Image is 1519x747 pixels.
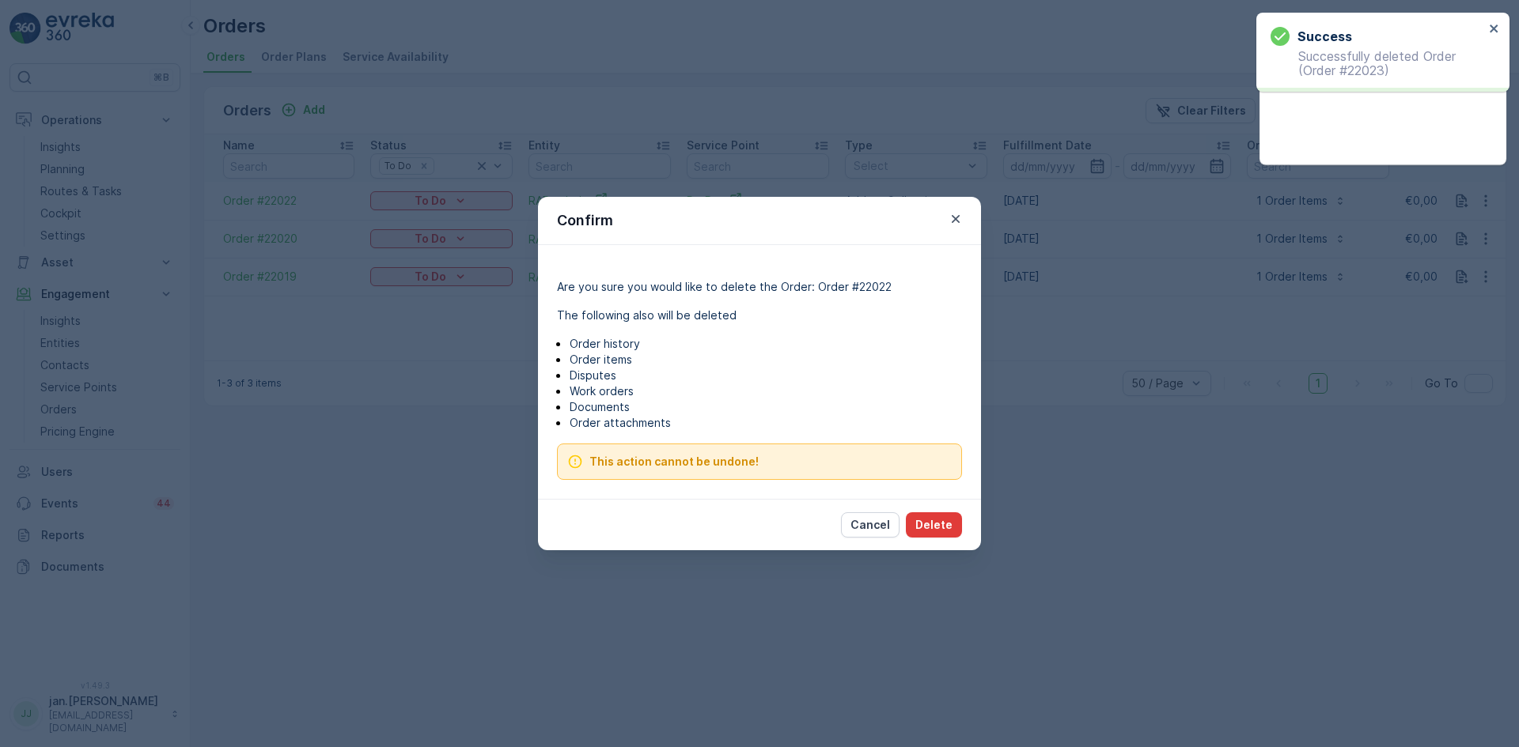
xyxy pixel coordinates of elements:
p: The following also will be deleted [557,307,962,323]
p: Delete [915,517,953,533]
button: Cancel [841,512,900,538]
p: Cancel [850,517,890,533]
span: This action cannot be undone! [589,454,759,470]
p: Confirm [557,209,613,232]
p: Work orders [570,383,962,399]
p: Order history [570,336,962,352]
p: Documents [570,399,962,415]
p: Disputes [570,368,962,383]
button: close [1489,22,1500,37]
button: Delete [906,512,962,538]
p: Successfully deleted Order (Order #22023) [1271,49,1484,77]
h3: Success [1297,27,1352,46]
p: Order items [570,352,962,368]
p: Order attachments [570,415,962,431]
p: Are you sure you would like to delete the Order: Order #22022 [557,279,962,295]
